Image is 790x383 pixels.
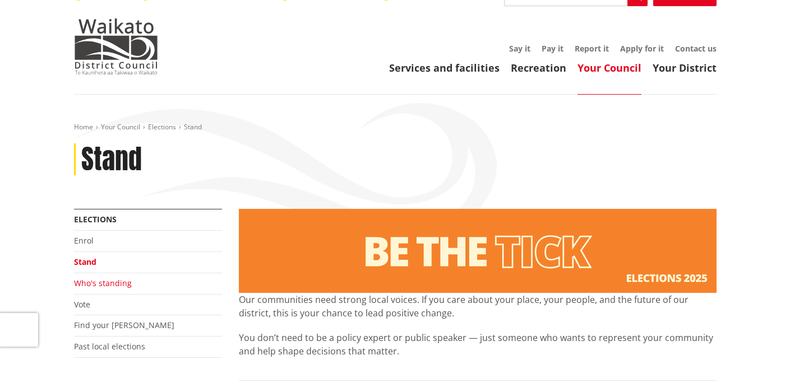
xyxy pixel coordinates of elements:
[389,61,500,74] a: Services and facilities
[81,143,142,176] h1: Stand
[74,122,93,132] a: Home
[74,278,132,288] a: Who's standing
[74,256,96,267] a: Stand
[74,341,145,352] a: Past local elections
[511,61,566,74] a: Recreation
[653,61,717,74] a: Your District
[675,43,717,54] a: Contact us
[239,293,717,320] p: Our communities need strong local voices. If you care about your place, your people, and the futu...
[575,43,609,54] a: Report it
[74,235,94,246] a: Enrol
[509,43,530,54] a: Say it
[738,336,779,376] iframe: Messenger Launcher
[620,43,664,54] a: Apply for it
[578,61,641,74] a: Your Council
[148,122,176,132] a: Elections
[74,320,174,330] a: Find your [PERSON_NAME]
[239,209,717,293] img: Stand banner
[239,331,717,358] p: You don’t need to be a policy expert or public speaker — just someone who wants to represent your...
[184,122,202,132] span: Stand
[74,299,90,310] a: Vote
[74,123,717,132] nav: breadcrumb
[101,122,140,132] a: Your Council
[74,18,158,74] img: Waikato District Council - Te Kaunihera aa Takiwaa o Waikato
[74,214,117,225] a: Elections
[542,43,563,54] a: Pay it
